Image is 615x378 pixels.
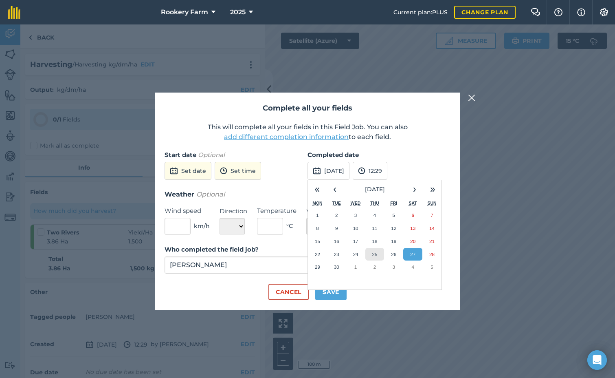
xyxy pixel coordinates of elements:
img: A question mark icon [553,8,563,16]
div: Open Intercom Messenger [587,350,607,370]
abbr: 6 September 2025 [411,212,414,218]
button: 14 September 2025 [422,222,441,235]
button: 26 September 2025 [384,248,403,261]
button: 5 October 2025 [422,261,441,274]
button: 10 September 2025 [346,222,365,235]
button: 17 September 2025 [346,235,365,248]
abbr: 1 October 2025 [354,264,357,270]
abbr: 18 September 2025 [372,239,377,244]
h2: Complete all your fields [165,102,450,114]
button: 28 September 2025 [422,248,441,261]
button: 6 September 2025 [403,209,422,222]
button: 16 September 2025 [327,235,346,248]
label: Wind speed [165,206,210,216]
img: svg+xml;base64,PD94bWwgdmVyc2lvbj0iMS4wIiBlbmNvZGluZz0idXRmLTgiPz4KPCEtLSBHZW5lcmF0b3I6IEFkb2JlIE... [170,166,178,176]
img: svg+xml;base64,PD94bWwgdmVyc2lvbj0iMS4wIiBlbmNvZGluZz0idXRmLTgiPz4KPCEtLSBHZW5lcmF0b3I6IEFkb2JlIE... [220,166,227,176]
img: svg+xml;base64,PHN2ZyB4bWxucz0iaHR0cDovL3d3dy53My5vcmcvMjAwMC9zdmciIHdpZHRoPSIyMiIgaGVpZ2h0PSIzMC... [468,93,475,103]
abbr: 7 September 2025 [430,212,433,218]
img: A cog icon [599,8,609,16]
abbr: 26 September 2025 [391,252,396,257]
button: 22 September 2025 [308,248,327,261]
abbr: 5 September 2025 [393,212,395,218]
button: 9 September 2025 [327,222,346,235]
abbr: 12 September 2025 [391,225,396,231]
button: 25 September 2025 [365,248,384,261]
button: [DATE] [344,180,406,198]
abbr: Thursday [370,201,379,206]
span: Rookery Farm [161,7,208,17]
p: This will complete all your fields in this Field Job. You can also to each field. [165,122,450,142]
img: svg+xml;base64,PD94bWwgdmVyc2lvbj0iMS4wIiBlbmNvZGluZz0idXRmLTgiPz4KPCEtLSBHZW5lcmF0b3I6IEFkb2JlIE... [313,166,321,176]
abbr: 17 September 2025 [353,239,358,244]
button: 30 September 2025 [327,261,346,274]
abbr: 20 September 2025 [410,239,415,244]
img: svg+xml;base64,PHN2ZyB4bWxucz0iaHR0cDovL3d3dy53My5vcmcvMjAwMC9zdmciIHdpZHRoPSIxNyIgaGVpZ2h0PSIxNy... [577,7,585,17]
abbr: 14 September 2025 [429,225,435,231]
button: 19 September 2025 [384,235,403,248]
em: Optional [198,151,225,159]
abbr: 16 September 2025 [334,239,339,244]
button: 12 September 2025 [384,222,403,235]
strong: Start date [165,151,196,159]
button: 3 September 2025 [346,209,365,222]
abbr: 19 September 2025 [391,239,396,244]
span: [DATE] [365,186,385,193]
button: 24 September 2025 [346,248,365,261]
a: Change plan [454,6,516,19]
abbr: 22 September 2025 [315,252,320,257]
button: 12:29 [353,162,387,180]
abbr: 15 September 2025 [315,239,320,244]
button: add different completion information [224,132,349,142]
button: [DATE] [307,162,349,180]
em: Optional [196,190,225,198]
img: Two speech bubbles overlapping with the left bubble in the forefront [531,8,540,16]
abbr: 1 September 2025 [316,212,318,218]
abbr: 8 September 2025 [316,225,318,231]
button: 4 September 2025 [365,209,384,222]
button: Cancel [268,284,309,300]
button: Set time [215,162,261,180]
img: fieldmargin Logo [8,6,20,19]
span: km/h [194,221,210,230]
abbr: 5 October 2025 [430,264,433,270]
button: 18 September 2025 [365,235,384,248]
abbr: 4 September 2025 [373,212,376,218]
strong: Who completed the field job? [165,245,259,253]
button: 1 October 2025 [346,261,365,274]
button: 23 September 2025 [327,248,346,261]
abbr: 2 September 2025 [335,212,338,218]
abbr: 3 October 2025 [393,264,395,270]
button: 21 September 2025 [422,235,441,248]
button: Set date [165,162,211,180]
abbr: 29 September 2025 [315,264,320,270]
abbr: 13 September 2025 [410,225,415,231]
abbr: 10 September 2025 [353,225,358,231]
abbr: 3 September 2025 [354,212,357,218]
abbr: 9 September 2025 [335,225,338,231]
button: Save [315,284,347,300]
button: › [406,180,424,198]
abbr: 27 September 2025 [410,252,415,257]
label: Weather [306,206,347,216]
img: svg+xml;base64,PD94bWwgdmVyc2lvbj0iMS4wIiBlbmNvZGluZz0idXRmLTgiPz4KPCEtLSBHZW5lcmF0b3I6IEFkb2JlIE... [358,166,365,176]
button: 1 September 2025 [308,209,327,222]
span: Current plan : PLUS [393,8,448,17]
button: » [424,180,441,198]
button: 7 September 2025 [422,209,441,222]
button: 11 September 2025 [365,222,384,235]
span: ° C [286,221,293,230]
label: Direction [220,206,247,216]
abbr: Sunday [427,201,436,206]
button: ‹ [326,180,344,198]
abbr: Monday [312,201,323,206]
button: 4 October 2025 [403,261,422,274]
abbr: Saturday [409,201,417,206]
abbr: Wednesday [351,201,361,206]
abbr: 30 September 2025 [334,264,339,270]
button: 2 October 2025 [365,261,384,274]
strong: Completed date [307,151,359,159]
button: 2 September 2025 [327,209,346,222]
span: 2025 [230,7,246,17]
abbr: 2 October 2025 [373,264,376,270]
abbr: 23 September 2025 [334,252,339,257]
